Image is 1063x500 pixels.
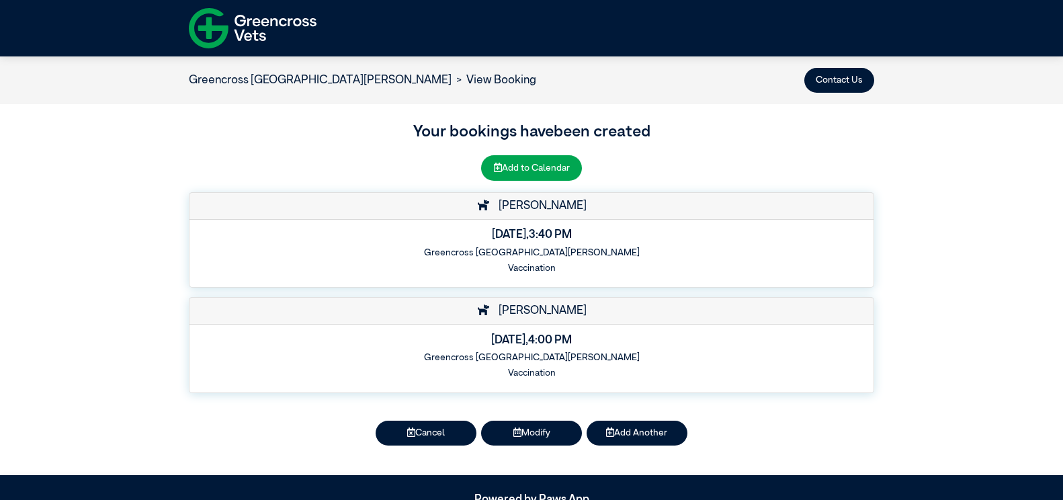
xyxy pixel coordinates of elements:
button: Add to Calendar [481,155,582,180]
span: [PERSON_NAME] [492,200,587,212]
h3: Your booking s have been created [189,120,874,144]
button: Add Another [587,421,687,446]
h5: [DATE] , 3:40 PM [199,228,865,242]
li: View Booking [452,72,536,89]
a: Greencross [GEOGRAPHIC_DATA][PERSON_NAME] [189,75,452,86]
button: Modify [481,421,582,446]
h6: Greencross [GEOGRAPHIC_DATA][PERSON_NAME] [199,352,865,363]
button: Cancel [376,421,476,446]
span: [PERSON_NAME] [492,305,587,317]
img: f-logo [189,3,316,53]
h5: [DATE] , 4:00 PM [199,334,865,347]
h6: Vaccination [199,263,865,274]
h6: Vaccination [199,368,865,378]
h6: Greencross [GEOGRAPHIC_DATA][PERSON_NAME] [199,247,865,258]
button: Contact Us [804,68,874,93]
nav: breadcrumb [189,72,536,89]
